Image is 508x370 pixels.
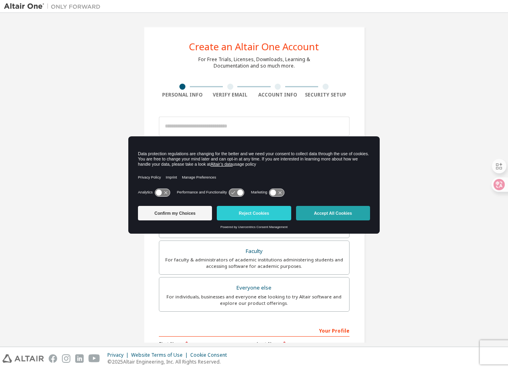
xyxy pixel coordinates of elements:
div: Account Info [254,92,302,98]
div: Everyone else [164,282,344,294]
div: Personal Info [159,92,207,98]
div: For individuals, businesses and everyone else looking to try Altair software and explore our prod... [164,294,344,306]
img: instagram.svg [62,354,70,363]
div: Cookie Consent [190,352,232,358]
img: Altair One [4,2,105,10]
div: Verify Email [206,92,254,98]
div: For Free Trials, Licenses, Downloads, Learning & Documentation and so much more. [198,56,310,69]
p: © 2025 Altair Engineering, Inc. All Rights Reserved. [107,358,232,365]
img: facebook.svg [49,354,57,363]
div: For faculty & administrators of academic institutions administering students and accessing softwa... [164,257,344,269]
img: youtube.svg [88,354,100,363]
div: Privacy [107,352,131,358]
label: Last Name [257,341,350,347]
div: Website Terms of Use [131,352,190,358]
label: First Name [159,341,252,347]
img: altair_logo.svg [2,354,44,363]
div: Faculty [164,246,344,257]
img: linkedin.svg [75,354,84,363]
div: Create an Altair One Account [189,42,319,51]
div: Security Setup [302,92,350,98]
div: Your Profile [159,324,350,337]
